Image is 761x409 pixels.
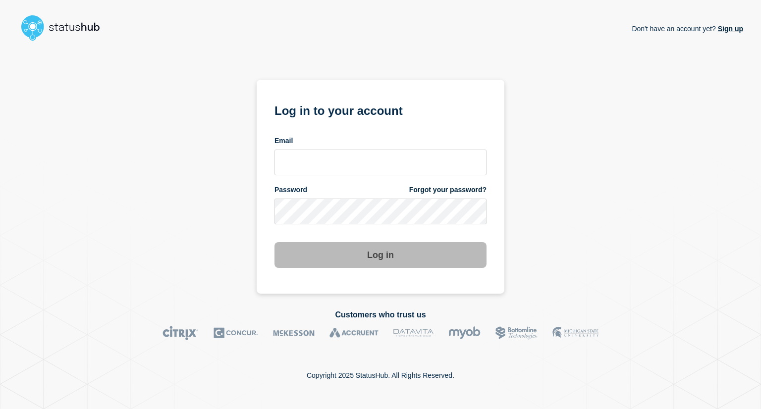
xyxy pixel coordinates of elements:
button: Log in [274,242,487,268]
img: Bottomline logo [495,326,538,340]
img: McKesson logo [273,326,315,340]
input: password input [274,199,487,224]
span: Password [274,185,307,195]
h1: Log in to your account [274,101,487,119]
img: StatusHub logo [18,12,112,44]
img: Citrix logo [163,326,199,340]
img: Concur logo [214,326,258,340]
span: Email [274,136,293,146]
a: Forgot your password? [409,185,487,195]
img: MSU logo [552,326,598,340]
h2: Customers who trust us [18,310,743,319]
a: Sign up [716,25,743,33]
input: email input [274,150,487,175]
p: Copyright 2025 StatusHub. All Rights Reserved. [307,371,454,379]
img: myob logo [448,326,481,340]
p: Don't have an account yet? [632,17,743,41]
img: Accruent logo [329,326,379,340]
img: DataVita logo [393,326,434,340]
